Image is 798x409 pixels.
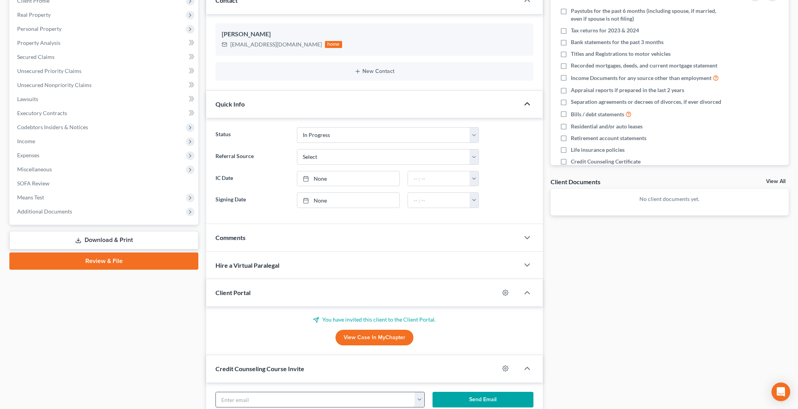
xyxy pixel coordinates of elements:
a: Lawsuits [11,92,198,106]
span: Miscellaneous [17,166,52,172]
span: Codebtors Insiders & Notices [17,124,88,130]
span: Personal Property [17,25,62,32]
span: Residential and/or auto leases [571,123,643,130]
span: SOFA Review [17,180,49,187]
a: Download & Print [9,231,198,249]
span: Credit Counseling Certificate [571,158,641,165]
span: Credit Counseling Course Invite [215,365,304,372]
span: Hire a Virtual Paralegal [215,261,279,269]
span: Income [17,138,35,144]
p: You have invited this client to the Client Portal. [215,316,533,324]
input: -- : -- [408,171,470,186]
span: Executory Contracts [17,110,67,116]
span: Titles and Registrations to motor vehicles [571,50,671,58]
span: Client Portal [215,289,251,296]
span: Life insurance policies [571,146,625,154]
span: Secured Claims [17,53,55,60]
a: None [297,193,399,208]
label: Referral Source [212,149,293,165]
span: Retirement account statements [571,134,646,142]
input: -- : -- [408,193,470,208]
span: Income Documents for any source other than employment [571,74,711,82]
span: Comments [215,234,245,241]
a: None [297,171,399,186]
span: Unsecured Nonpriority Claims [17,82,92,88]
a: Unsecured Nonpriority Claims [11,78,198,92]
span: Real Property [17,11,51,18]
span: Property Analysis [17,39,60,46]
a: Unsecured Priority Claims [11,64,198,78]
span: Paystubs for the past 6 months (including spouse, if married, even if spouse is not filing) [571,7,722,23]
span: Recorded mortgages, deeds, and current mortgage statement [571,62,717,69]
a: View All [766,179,786,184]
span: Tax returns for 2023 & 2024 [571,27,639,34]
label: Status [212,127,293,143]
span: Separation agreements or decrees of divorces, if ever divorced [571,98,721,106]
div: Open Intercom Messenger [772,382,790,401]
span: Appraisal reports if prepared in the last 2 years [571,86,684,94]
span: Quick Info [215,100,245,108]
div: home [325,41,342,48]
span: Bills / debt statements [571,110,624,118]
span: Unsecured Priority Claims [17,68,81,74]
div: [EMAIL_ADDRESS][DOMAIN_NAME] [230,41,322,48]
span: Expenses [17,152,39,158]
span: Additional Documents [17,208,72,215]
a: Secured Claims [11,50,198,64]
a: View Case in MyChapter [335,330,413,345]
button: New Contact [222,68,527,75]
a: Property Analysis [11,36,198,50]
span: Bank statements for the past 3 months [571,38,664,46]
button: Send Email [433,392,533,407]
div: Client Documents [551,178,600,186]
span: Lawsuits [17,96,38,102]
label: Signing Date [212,192,293,208]
input: Enter email [216,392,415,407]
a: Executory Contracts [11,106,198,120]
div: [PERSON_NAME] [222,30,527,39]
a: Review & File [9,253,198,270]
a: SOFA Review [11,176,198,190]
label: IC Date [212,171,293,187]
p: No client documents yet. [557,195,782,203]
span: Means Test [17,194,44,201]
